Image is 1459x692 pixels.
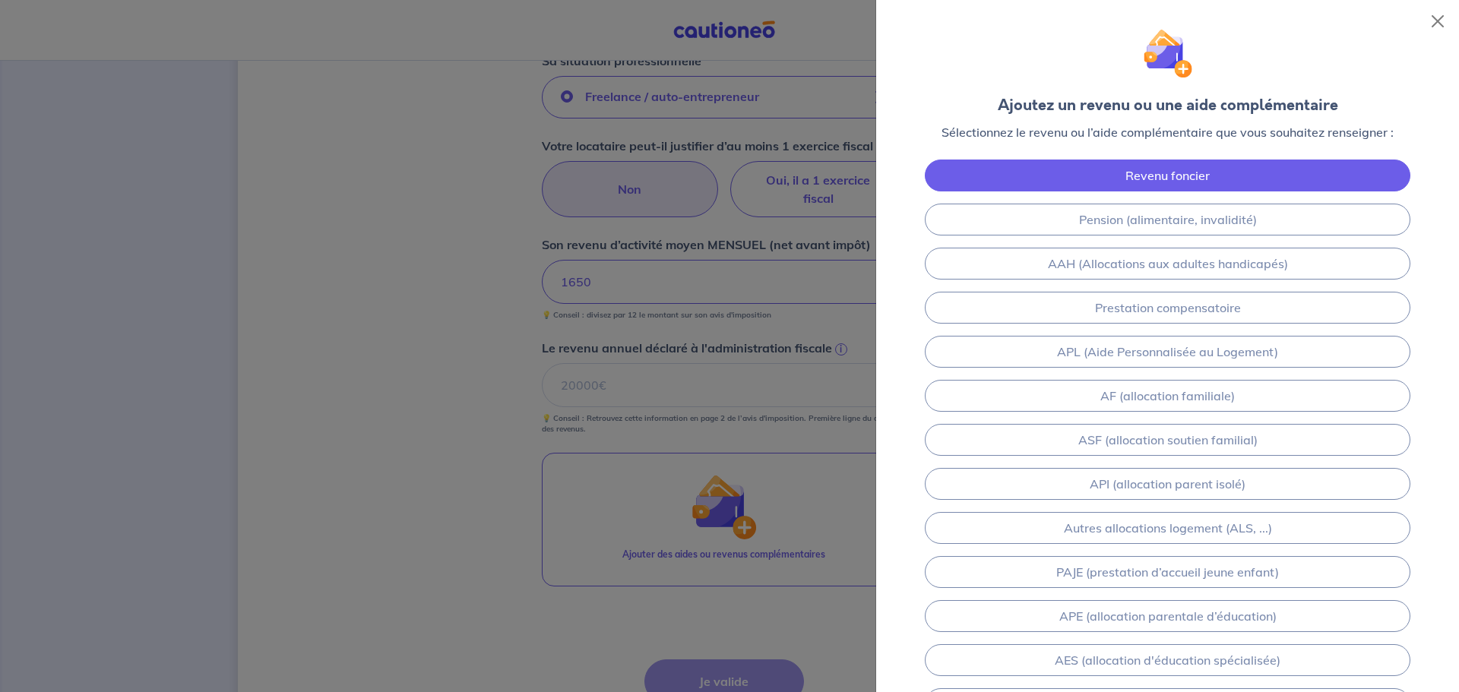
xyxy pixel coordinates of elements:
a: APE (allocation parentale d’éducation) [925,600,1410,632]
button: Close [1426,9,1450,33]
p: Sélectionnez le revenu ou l’aide complémentaire que vous souhaitez renseigner : [942,123,1394,141]
div: Ajoutez un revenu ou une aide complémentaire [998,94,1338,117]
a: Revenu foncier [925,160,1410,191]
a: PAJE (prestation d’accueil jeune enfant) [925,556,1410,588]
a: AF (allocation familiale) [925,380,1410,412]
a: ASF (allocation soutien familial) [925,424,1410,456]
a: AAH (Allocations aux adultes handicapés) [925,248,1410,280]
img: illu_wallet.svg [1143,29,1192,78]
a: Autres allocations logement (ALS, ...) [925,512,1410,544]
a: APL (Aide Personnalisée au Logement) [925,336,1410,368]
a: API (allocation parent isolé) [925,468,1410,500]
a: Prestation compensatoire [925,292,1410,324]
a: Pension (alimentaire, invalidité) [925,204,1410,235]
a: AES (allocation d'éducation spécialisée) [925,644,1410,676]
